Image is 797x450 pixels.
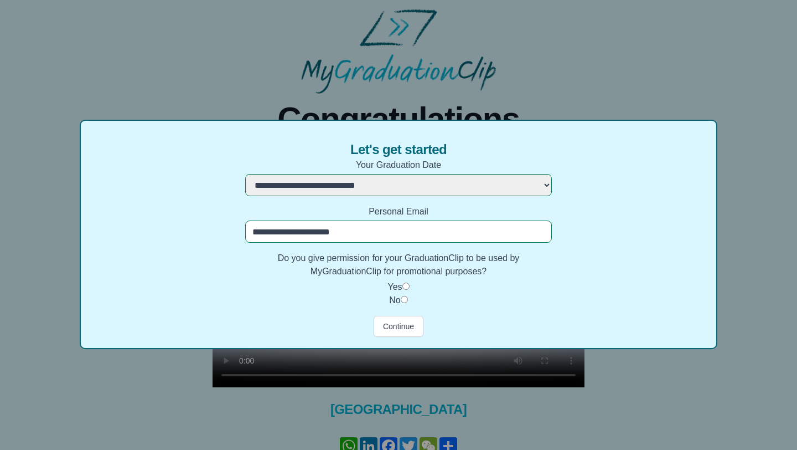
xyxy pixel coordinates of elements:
label: Personal Email [245,205,552,218]
label: Do you give permission for your GraduationClip to be used by MyGraduationClip for promotional pur... [245,252,552,278]
label: No [389,295,400,305]
label: Your Graduation Date [245,158,552,172]
span: Let's get started [350,141,447,158]
label: Yes [387,282,402,292]
button: Continue [374,316,423,337]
